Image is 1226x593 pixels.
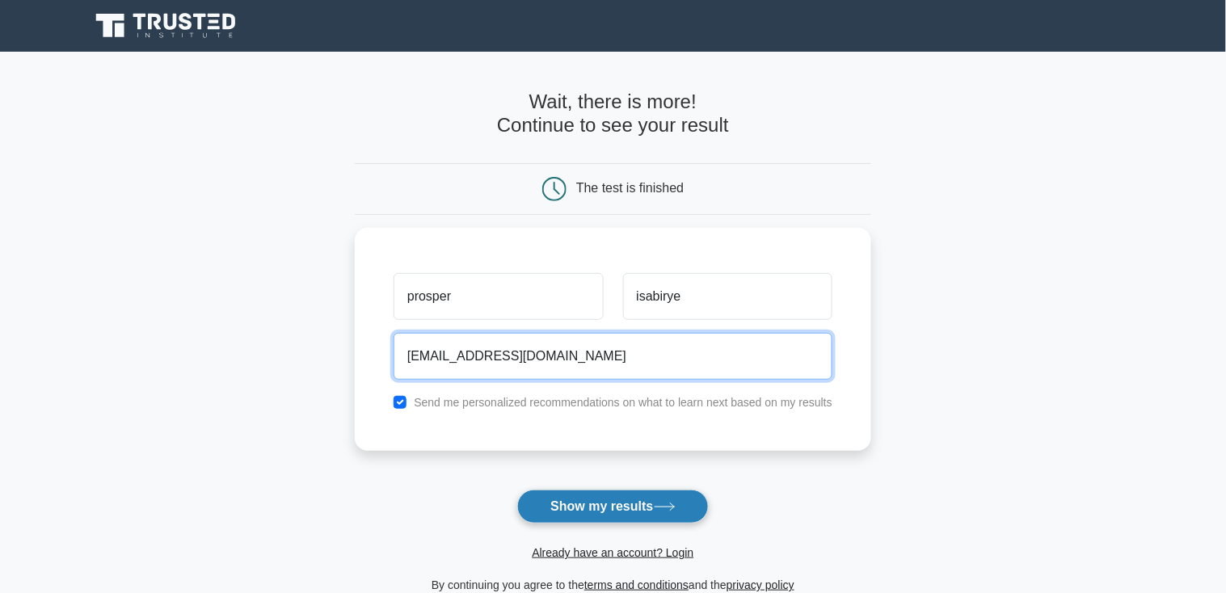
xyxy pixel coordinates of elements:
input: Email [394,333,832,380]
button: Show my results [517,490,708,524]
label: Send me personalized recommendations on what to learn next based on my results [414,396,832,409]
a: Already have an account? Login [532,546,693,559]
a: privacy policy [727,578,794,591]
input: First name [394,273,603,320]
input: Last name [623,273,832,320]
h4: Wait, there is more! Continue to see your result [355,90,871,137]
div: The test is finished [576,181,684,195]
a: terms and conditions [584,578,689,591]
